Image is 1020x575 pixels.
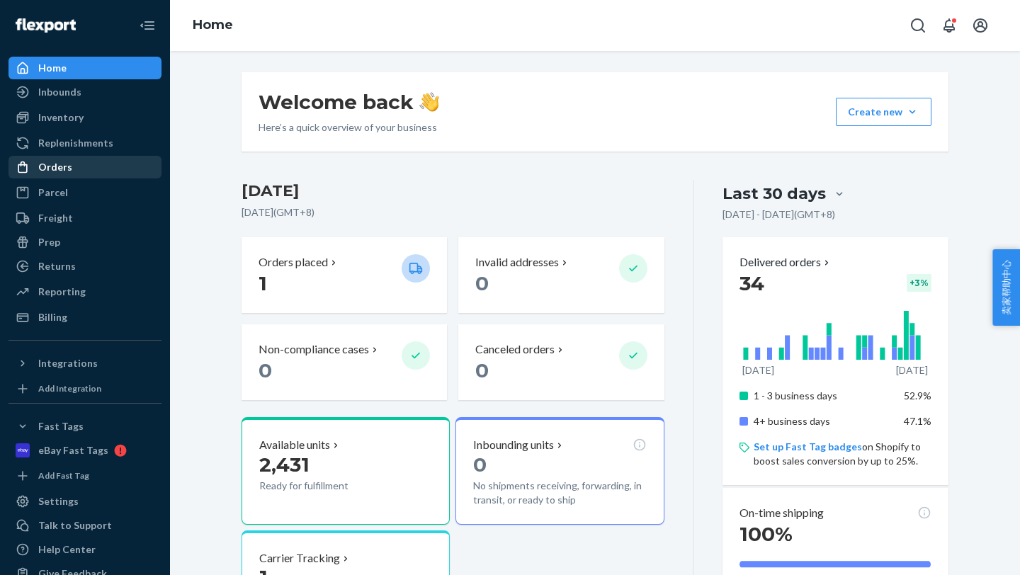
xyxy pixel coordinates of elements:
[475,358,489,382] span: 0
[38,211,73,225] div: Freight
[8,280,161,303] a: Reporting
[904,415,931,427] span: 47.1%
[8,439,161,462] a: eBay Fast Tags
[38,419,84,433] div: Fast Tags
[259,271,267,295] span: 1
[458,324,664,400] button: Canceled orders 0
[742,363,774,377] p: [DATE]
[242,205,664,220] p: [DATE] ( GMT+8 )
[739,522,793,546] span: 100%
[259,89,439,115] h1: Welcome back
[38,443,108,457] div: eBay Fast Tags
[8,106,161,129] a: Inventory
[16,18,76,33] img: Flexport logo
[473,452,487,477] span: 0
[8,81,161,103] a: Inbounds
[896,363,928,377] p: [DATE]
[38,469,89,482] div: Add Fast Tag
[38,542,96,557] div: Help Center
[259,358,272,382] span: 0
[473,479,646,507] p: No shipments receiving, forwarding, in transit, or ready to ship
[38,61,67,75] div: Home
[8,352,161,375] button: Integrations
[8,415,161,438] button: Fast Tags
[259,437,330,453] p: Available units
[242,237,447,313] button: Orders placed 1
[259,452,310,477] span: 2,431
[242,417,450,525] button: Available units2,431Ready for fulfillment
[259,120,439,135] p: Here’s a quick overview of your business
[739,505,824,521] p: On-time shipping
[259,341,369,358] p: Non-compliance cases
[259,479,390,493] p: Ready for fulfillment
[904,11,932,40] button: Open Search Box
[8,156,161,178] a: Orders
[475,254,559,271] p: Invalid addresses
[38,110,84,125] div: Inventory
[8,231,161,254] a: Prep
[754,389,893,403] p: 1 - 3 business days
[181,5,244,46] ol: breadcrumbs
[38,259,76,273] div: Returns
[935,11,963,40] button: Open notifications
[475,271,489,295] span: 0
[38,160,72,174] div: Orders
[259,254,328,271] p: Orders placed
[754,414,893,428] p: 4+ business days
[38,310,67,324] div: Billing
[754,440,862,452] a: Set up Fast Tag badges
[38,136,113,150] div: Replenishments
[419,92,439,112] img: hand-wave emoji
[739,271,764,295] span: 34
[836,98,931,126] button: Create new
[904,389,931,402] span: 52.9%
[133,11,161,40] button: Close Navigation
[722,183,826,205] div: Last 30 days
[8,181,161,204] a: Parcel
[38,235,60,249] div: Prep
[722,207,835,222] p: [DATE] - [DATE] ( GMT+8 )
[38,382,101,394] div: Add Integration
[907,274,931,292] div: + 3 %
[8,207,161,229] a: Freight
[8,538,161,561] a: Help Center
[38,518,112,533] div: Talk to Support
[193,17,233,33] a: Home
[8,490,161,513] a: Settings
[8,467,161,484] a: Add Fast Tag
[8,132,161,154] a: Replenishments
[38,186,68,200] div: Parcel
[38,285,86,299] div: Reporting
[8,380,161,397] a: Add Integration
[475,341,555,358] p: Canceled orders
[8,57,161,79] a: Home
[966,11,994,40] button: Open account menu
[473,437,554,453] p: Inbounding units
[458,237,664,313] button: Invalid addresses 0
[8,255,161,278] a: Returns
[38,494,79,508] div: Settings
[455,417,664,525] button: Inbounding units0No shipments receiving, forwarding, in transit, or ready to ship
[739,254,832,271] button: Delivered orders
[992,249,1020,326] button: 卖家帮助中心
[8,514,161,537] a: Talk to Support
[38,85,81,99] div: Inbounds
[754,440,931,468] p: on Shopify to boost sales conversion by up to 25%.
[242,324,447,400] button: Non-compliance cases 0
[242,180,664,203] h3: [DATE]
[38,356,98,370] div: Integrations
[259,550,340,567] p: Carrier Tracking
[8,306,161,329] a: Billing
